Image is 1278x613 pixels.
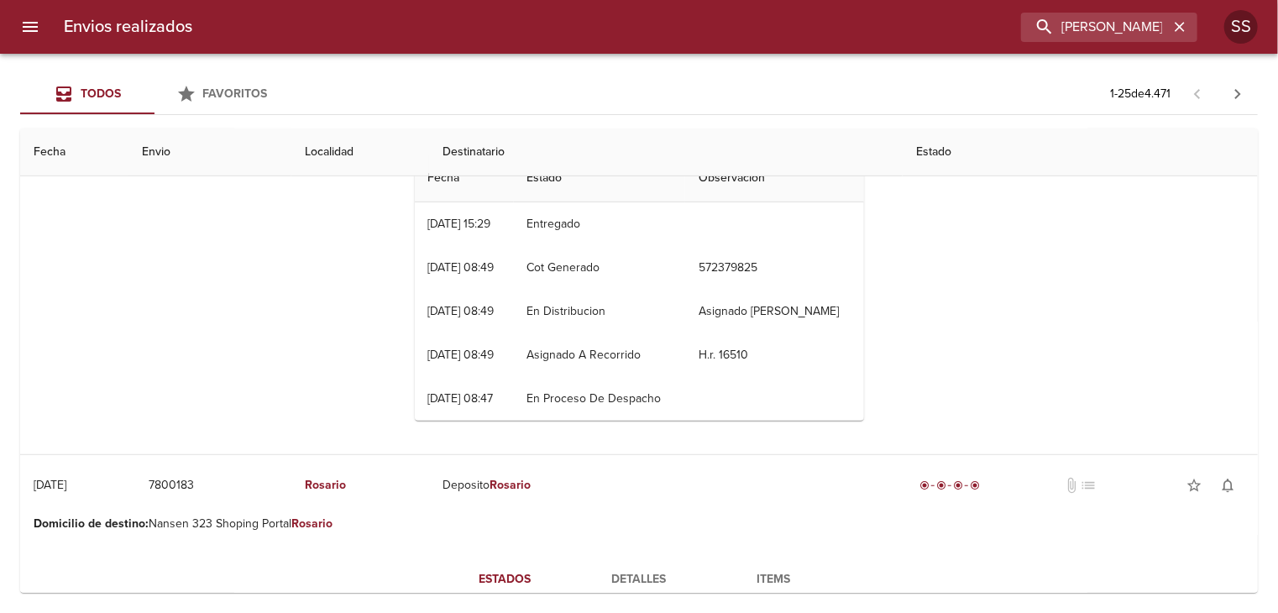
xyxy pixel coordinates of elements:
th: Estado [514,155,685,202]
th: Envio [128,128,291,176]
table: Tabla de seguimiento [415,155,864,421]
td: H.r. 16510 [685,333,864,377]
h6: Envios realizados [64,13,192,40]
div: SS [1224,10,1258,44]
td: Deposito [429,455,903,516]
th: Destinatario [429,128,903,176]
td: 572379825 [685,246,864,290]
div: [DATE] 08:47 [428,391,494,406]
p: Nansen 323 Shoping Portal [34,516,1244,532]
span: Estados [448,569,562,590]
b: Domicilio de destino : [34,516,149,531]
span: attach_file [1064,477,1081,494]
span: Todos [81,86,121,101]
th: Fecha [415,155,514,202]
span: star_border [1186,477,1202,494]
div: Tabs Envios [20,74,289,114]
button: Agregar a favoritos [1177,469,1211,502]
span: Items [716,569,830,590]
span: radio_button_checked [936,480,946,490]
div: [DATE] 08:49 [428,348,495,362]
div: Abrir información de usuario [1224,10,1258,44]
th: Fecha [20,128,128,176]
span: Pagina anterior [1177,85,1218,102]
td: En Distribucion [514,290,685,333]
span: 7800183 [149,475,194,496]
div: [DATE] 08:49 [428,304,495,318]
th: Localidad [291,128,429,176]
span: radio_button_checked [953,480,963,490]
em: Rosario [291,516,333,531]
button: 7800183 [142,470,201,501]
input: buscar [1021,13,1169,42]
div: [DATE] [34,478,66,492]
td: Entregado [514,202,685,246]
th: Observacion [685,155,864,202]
span: radio_button_checked [919,480,930,490]
button: Activar notificaciones [1211,469,1244,502]
div: [DATE] 15:29 [428,217,491,231]
span: Pagina siguiente [1218,74,1258,114]
em: Rosario [490,478,531,492]
p: 1 - 25 de 4.471 [1110,86,1171,102]
td: Cot Generado [514,246,685,290]
td: Asignado [PERSON_NAME] [685,290,864,333]
td: Asignado A Recorrido [514,333,685,377]
span: Favoritos [203,86,268,101]
span: notifications_none [1219,477,1236,494]
span: radio_button_checked [970,480,980,490]
em: Rosario [305,478,346,492]
span: Detalles [582,569,696,590]
div: [DATE] 08:49 [428,260,495,275]
th: Estado [903,128,1258,176]
button: menu [10,7,50,47]
span: list [1081,477,1097,494]
td: En Proceso De Despacho [514,377,685,421]
div: Tabs detalle de guia [437,559,841,600]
